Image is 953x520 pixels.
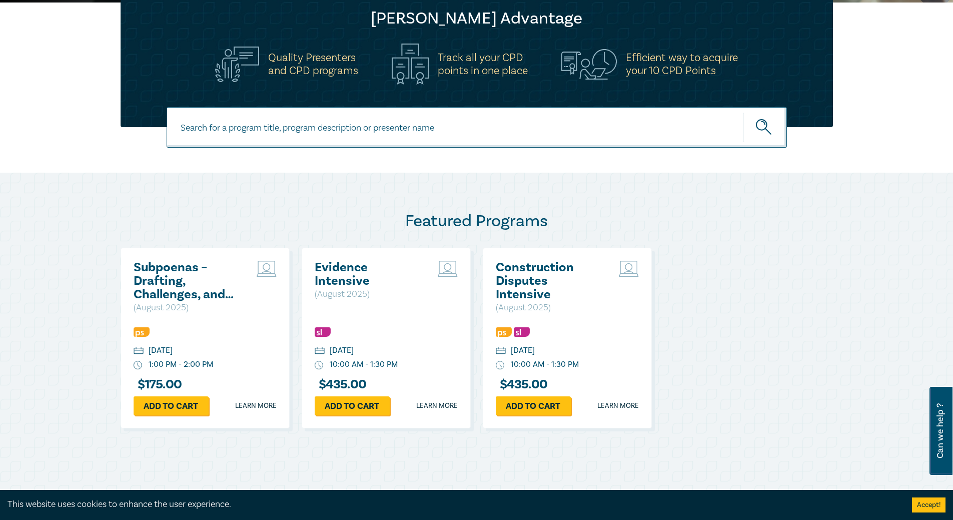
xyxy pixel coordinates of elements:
a: Learn more [416,401,458,411]
a: Evidence Intensive [315,261,422,288]
a: Learn more [597,401,639,411]
p: ( August 2025 ) [496,301,603,314]
a: Learn more [235,401,277,411]
div: 10:00 AM - 1:30 PM [330,359,398,370]
img: Professional Skills [496,327,512,337]
img: Efficient way to acquire<br>your 10 CPD Points [561,49,617,79]
img: watch [315,361,324,370]
a: Subpoenas – Drafting, Challenges, and Strategies [134,261,241,301]
button: Accept cookies [912,497,945,512]
h2: [PERSON_NAME] Advantage [141,9,813,29]
div: 1:00 PM - 2:00 PM [149,359,213,370]
a: Construction Disputes Intensive [496,261,603,301]
div: [DATE] [330,345,354,356]
div: This website uses cookies to enhance the user experience. [8,498,897,511]
img: calendar [496,347,506,356]
img: Live Stream [438,261,458,277]
h5: Efficient way to acquire your 10 CPD Points [626,51,738,77]
img: Track all your CPD<br>points in one place [392,44,429,85]
h5: Track all your CPD points in one place [438,51,528,77]
h3: $ 435.00 [315,378,367,391]
input: Search for a program title, program description or presenter name [167,107,787,148]
div: [DATE] [511,345,535,356]
img: Live Stream [257,261,277,277]
img: Substantive Law [315,327,331,337]
img: calendar [315,347,325,356]
p: ( August 2025 ) [315,288,422,301]
a: Add to cart [134,396,209,415]
a: Add to cart [496,396,571,415]
h2: Featured Programs [121,211,833,231]
img: Live Stream [619,261,639,277]
img: calendar [134,347,144,356]
h3: $ 175.00 [134,378,182,391]
div: 10:00 AM - 1:30 PM [511,359,579,370]
img: Professional Skills [134,327,150,337]
h5: Quality Presenters and CPD programs [268,51,358,77]
img: watch [134,361,143,370]
img: watch [496,361,505,370]
span: Can we help ? [935,393,945,469]
img: Quality Presenters<br>and CPD programs [215,47,259,82]
p: ( August 2025 ) [134,301,241,314]
img: Substantive Law [514,327,530,337]
div: [DATE] [149,345,173,356]
h3: $ 435.00 [496,378,548,391]
a: Add to cart [315,396,390,415]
